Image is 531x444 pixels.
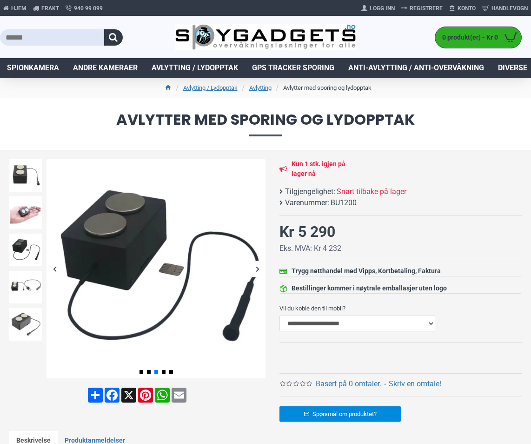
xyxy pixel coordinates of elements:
[337,186,406,197] span: Snart tilbake på lager
[491,4,528,13] span: Handlevogn
[285,186,335,197] b: Tilgjengelighet:
[389,378,441,390] a: Skriv en omtale!
[479,1,531,16] a: Handlevogn
[348,62,484,74] span: Anti-avlytting / Anti-overvåkning
[183,83,238,93] a: Avlytting / Lydopptak
[66,58,145,78] a: Andre kameraer
[245,58,341,78] a: GPS Tracker Sporing
[120,388,137,403] a: X
[398,1,446,16] a: Registrere
[9,308,42,341] img: Avlytter med sporing og lydopptak - SpyGadgets.no
[154,388,171,403] a: WhatsApp
[498,62,527,74] span: Diverse
[279,406,401,422] a: Spørsmål om produktet?
[162,370,166,374] span: Go to slide 4
[252,62,334,74] span: GPS Tracker Sporing
[292,266,441,276] div: Trygg netthandel med Vipps, Kortbetaling, Faktura
[435,27,521,48] a: 0 produkt(er) - Kr 0
[41,4,59,13] span: Frakt
[9,112,522,136] span: Avlytter med sporing og lydopptak
[370,4,395,13] span: Logg Inn
[446,1,479,16] a: Konto
[316,378,381,390] a: Basert på 0 omtaler.
[175,24,356,50] img: SpyGadgets.no
[9,196,42,229] img: Avlytter med sporing og lydopptak - SpyGadgets.no
[9,234,42,266] img: Avlytter med sporing og lydopptak - SpyGadgets.no
[46,261,63,277] div: Previous slide
[279,221,335,243] div: Kr 5 290
[7,62,59,74] span: Spionkamera
[87,388,104,403] a: Share
[358,1,398,16] a: Logg Inn
[147,370,151,374] span: Go to slide 2
[331,197,357,209] span: BU1200
[171,388,187,403] a: Email
[249,261,265,277] div: Next slide
[384,379,386,388] b: -
[73,62,138,74] span: Andre kameraer
[285,197,329,209] b: Varenummer:
[139,370,143,374] span: Go to slide 1
[292,283,447,293] div: Bestillinger kommer i nøytrale emballasjer uten logo
[249,83,272,93] a: Avlytting
[152,62,238,74] span: Avlytting / Lydopptak
[9,159,42,192] img: Avlytter med sporing og lydopptak - SpyGadgets.no
[292,159,360,179] div: Kun 1 stk. igjen på lager nå
[341,58,491,78] a: Anti-avlytting / Anti-overvåkning
[279,301,522,316] label: Vil du koble den til mobil?
[11,4,27,13] span: Hjem
[9,271,42,303] img: Avlytter med sporing og lydopptak - SpyGadgets.no
[435,33,500,42] span: 0 produkt(er) - Kr 0
[137,388,154,403] a: Pinterest
[458,4,476,13] span: Konto
[145,58,245,78] a: Avlytting / Lydopptak
[410,4,443,13] span: Registrere
[46,159,265,378] img: Avlytter med sporing og lydopptak - SpyGadgets.no
[169,370,173,374] span: Go to slide 5
[74,4,103,13] span: 940 99 099
[154,370,158,374] span: Go to slide 3
[104,388,120,403] a: Facebook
